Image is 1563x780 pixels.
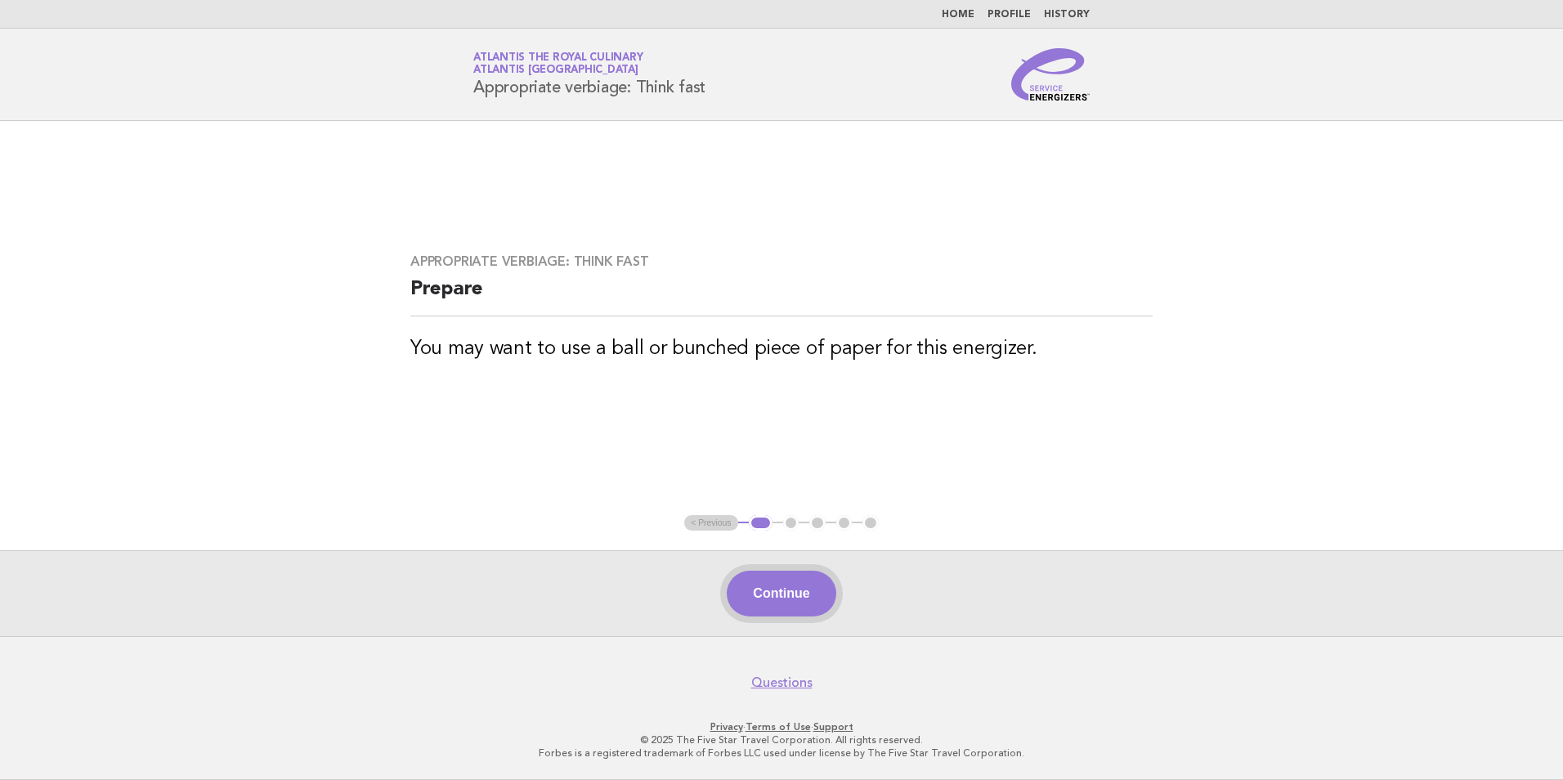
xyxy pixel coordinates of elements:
[410,276,1153,316] h2: Prepare
[410,336,1153,362] h3: You may want to use a ball or bunched piece of paper for this energizer.
[281,746,1282,760] p: Forbes is a registered trademark of Forbes LLC used under license by The Five Star Travel Corpora...
[1011,48,1090,101] img: Service Energizers
[281,733,1282,746] p: © 2025 The Five Star Travel Corporation. All rights reserved.
[410,253,1153,270] h3: Appropriate verbiage: Think fast
[749,515,773,531] button: 1
[727,571,835,616] button: Continue
[942,10,974,20] a: Home
[751,675,813,691] a: Questions
[473,53,705,96] h1: Appropriate verbiage: Think fast
[710,721,743,733] a: Privacy
[281,720,1282,733] p: · ·
[473,52,643,75] a: Atlantis the Royal CulinaryAtlantis [GEOGRAPHIC_DATA]
[473,65,638,76] span: Atlantis [GEOGRAPHIC_DATA]
[813,721,853,733] a: Support
[1044,10,1090,20] a: History
[746,721,811,733] a: Terms of Use
[988,10,1031,20] a: Profile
